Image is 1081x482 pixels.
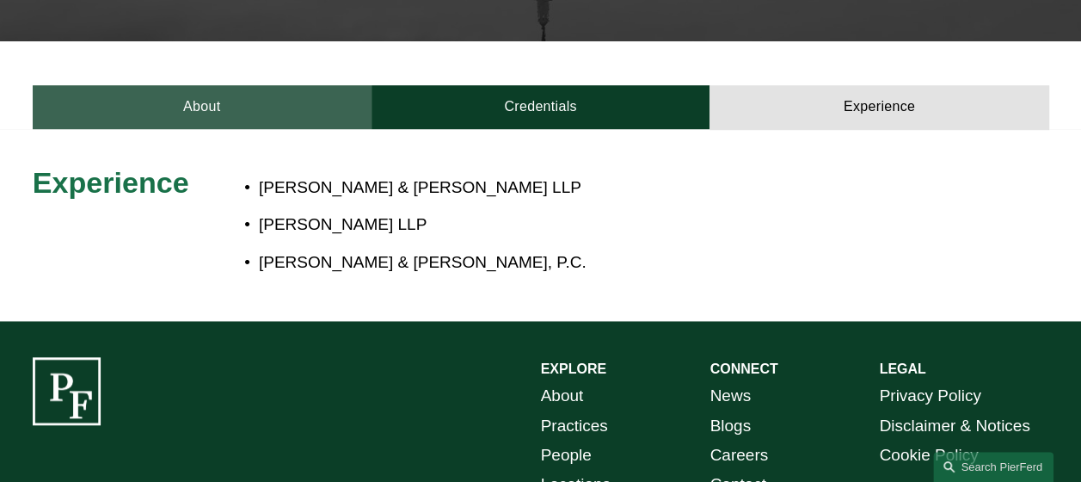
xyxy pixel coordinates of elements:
[933,452,1053,482] a: Search this site
[372,85,710,129] a: Credentials
[879,381,980,411] a: Privacy Policy
[709,381,751,411] a: News
[259,173,922,202] p: [PERSON_NAME] & [PERSON_NAME] LLP
[541,411,608,441] a: Practices
[33,166,189,199] span: Experience
[709,85,1048,129] a: Experience
[879,441,978,470] a: Cookie Policy
[541,441,592,470] a: People
[879,361,925,376] strong: LEGAL
[709,441,768,470] a: Careers
[259,248,922,277] p: [PERSON_NAME] & [PERSON_NAME], P.C.
[709,361,777,376] strong: CONNECT
[541,381,584,411] a: About
[259,210,922,239] p: [PERSON_NAME] LLP
[879,411,1029,441] a: Disclaimer & Notices
[709,411,751,441] a: Blogs
[33,85,372,129] a: About
[541,361,606,376] strong: EXPLORE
